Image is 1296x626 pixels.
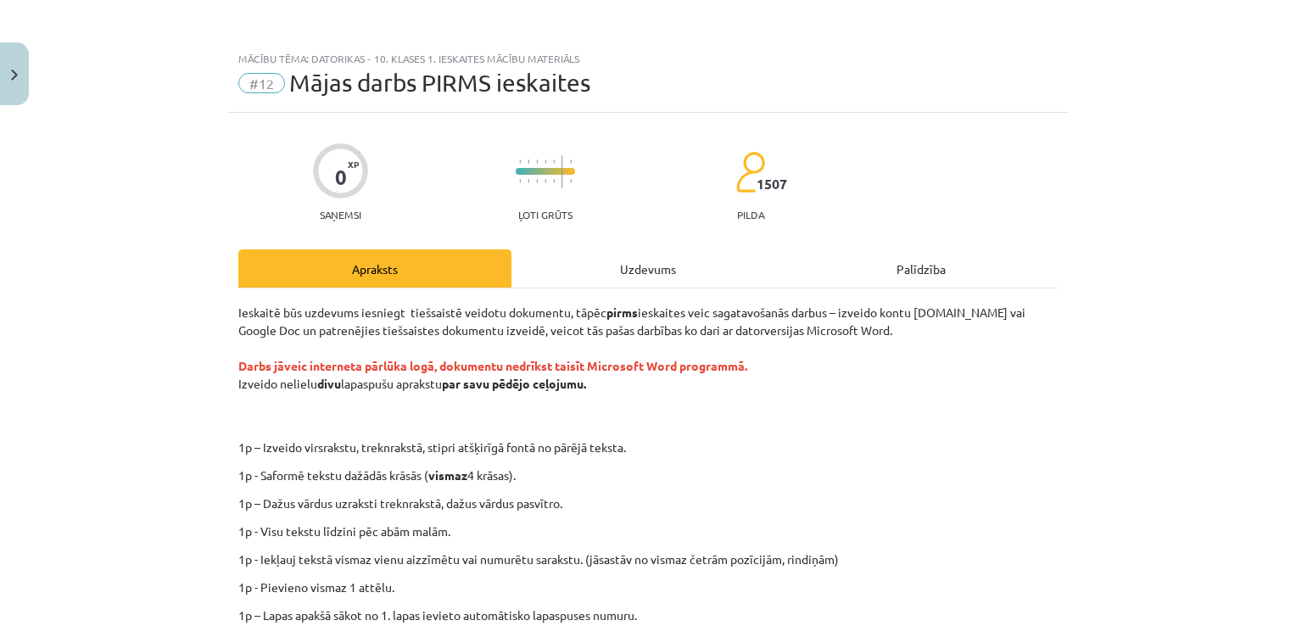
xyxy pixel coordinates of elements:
img: icon-close-lesson-0947bae3869378f0d4975bcd49f059093ad1ed9edebbc8119c70593378902aed.svg [11,70,18,81]
img: icon-short-line-57e1e144782c952c97e751825c79c345078a6d821885a25fce030b3d8c18986b.svg [519,179,521,183]
span: Mājas darbs PIRMS ieskaites [289,69,590,97]
span: 1507 [757,176,787,192]
p: Saņemsi [313,209,368,221]
span: #12 [238,73,285,93]
p: Ieskaitē būs uzdevums iesniegt tiešsaistē veidotu dokumentu, tāpēc ieskaites veic sagatavošanās d... [238,304,1058,428]
img: icon-short-line-57e1e144782c952c97e751825c79c345078a6d821885a25fce030b3d8c18986b.svg [536,159,538,164]
img: icon-short-line-57e1e144782c952c97e751825c79c345078a6d821885a25fce030b3d8c18986b.svg [528,159,529,164]
p: 1p - Iekļauj tekstā vismaz vienu aizzīmētu vai numurētu sarakstu. (jāsastāv no vismaz četrām pozī... [238,551,1058,568]
strong: pirms [606,305,638,320]
img: icon-short-line-57e1e144782c952c97e751825c79c345078a6d821885a25fce030b3d8c18986b.svg [545,159,546,164]
img: icon-long-line-d9ea69661e0d244f92f715978eff75569469978d946b2353a9bb055b3ed8787d.svg [561,155,563,188]
p: 1p - Visu tekstu līdzini pēc abām malām. [238,523,1058,540]
img: icon-short-line-57e1e144782c952c97e751825c79c345078a6d821885a25fce030b3d8c18986b.svg [553,159,555,164]
img: students-c634bb4e5e11cddfef0936a35e636f08e4e9abd3cc4e673bd6f9a4125e45ecb1.svg [735,151,765,193]
p: 1p – Dažus vārdus uzraksti treknrakstā, dažus vārdus pasvītro. [238,495,1058,512]
p: pilda [737,209,764,221]
p: Ļoti grūts [518,209,573,221]
strong: Darbs jāveic interneta pārlūka logā, dokumentu nedrīkst taisīt Microsoft Word programmā. [238,358,747,373]
span: XP [348,159,359,169]
p: 1p - Saformē tekstu dažādās krāsās ( 4 krāsas). [238,467,1058,484]
img: icon-short-line-57e1e144782c952c97e751825c79c345078a6d821885a25fce030b3d8c18986b.svg [536,179,538,183]
strong: vismaz [428,467,467,483]
p: 1p - Pievieno vismaz 1 attēlu. [238,578,1058,596]
img: icon-short-line-57e1e144782c952c97e751825c79c345078a6d821885a25fce030b3d8c18986b.svg [553,179,555,183]
p: 1p – Izveido virsrakstu, treknrakstā, stipri atšķirīgā fontā no pārējā teksta. [334,439,1074,456]
div: Apraksts [238,249,511,288]
img: icon-short-line-57e1e144782c952c97e751825c79c345078a6d821885a25fce030b3d8c18986b.svg [570,159,572,164]
strong: par savu pēdējo ceļojumu. [442,376,586,391]
div: Uzdevums [511,249,785,288]
div: 0 [335,165,347,189]
img: icon-short-line-57e1e144782c952c97e751825c79c345078a6d821885a25fce030b3d8c18986b.svg [545,179,546,183]
div: Mācību tēma: Datorikas - 10. klases 1. ieskaites mācību materiāls [238,53,1058,64]
strong: divu [317,376,341,391]
div: Palīdzība [785,249,1058,288]
img: icon-short-line-57e1e144782c952c97e751825c79c345078a6d821885a25fce030b3d8c18986b.svg [519,159,521,164]
img: icon-short-line-57e1e144782c952c97e751825c79c345078a6d821885a25fce030b3d8c18986b.svg [570,179,572,183]
p: 1p – Lapas apakšā sākot no 1. lapas ievieto automātisko lapaspuses numuru. [238,606,1058,624]
img: icon-short-line-57e1e144782c952c97e751825c79c345078a6d821885a25fce030b3d8c18986b.svg [528,179,529,183]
